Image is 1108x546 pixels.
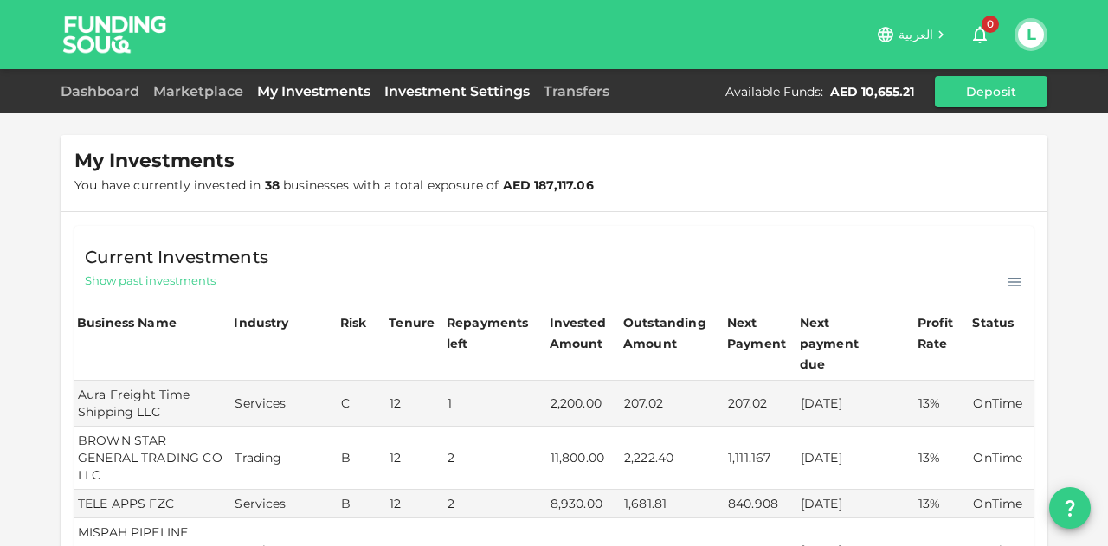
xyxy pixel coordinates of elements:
td: TELE APPS FZC [74,490,231,518]
div: Profit Rate [918,312,967,354]
button: 0 [963,17,997,52]
div: Next Payment [727,312,795,354]
td: 12 [386,381,444,427]
span: العربية [899,27,933,42]
a: Dashboard [61,83,146,100]
td: Services [231,381,337,427]
div: Status [972,312,1015,333]
div: Repayments left [447,312,533,354]
td: 11,800.00 [547,427,621,490]
a: Transfers [537,83,616,100]
td: OnTime [969,490,1034,518]
td: Trading [231,427,337,490]
div: Invested Amount [550,312,618,354]
td: B [338,490,387,518]
div: Industry [234,312,288,333]
td: 207.02 [621,381,725,427]
div: Risk [340,312,375,333]
td: OnTime [969,381,1034,427]
div: Outstanding Amount [623,312,710,354]
div: Business Name [77,312,177,333]
td: Aura Freight Time Shipping LLC [74,381,231,427]
td: 13% [915,381,969,427]
td: 2,200.00 [547,381,621,427]
td: Services [231,490,337,518]
td: OnTime [969,427,1034,490]
div: Tenure [389,312,435,333]
td: [DATE] [797,490,915,518]
td: [DATE] [797,427,915,490]
span: My Investments [74,149,235,173]
td: 840.908 [725,490,797,518]
td: 8,930.00 [547,490,621,518]
div: Available Funds : [725,83,823,100]
span: You have currently invested in businesses with a total exposure of [74,177,594,193]
td: C [338,381,387,427]
button: question [1049,487,1091,529]
td: 13% [915,490,969,518]
div: AED 10,655.21 [830,83,914,100]
td: 12 [386,427,444,490]
span: Current Investments [85,243,268,271]
td: 1,111.167 [725,427,797,490]
td: 1 [444,381,547,427]
span: 0 [982,16,999,33]
td: 12 [386,490,444,518]
div: Next payment due [800,312,886,375]
td: 207.02 [725,381,797,427]
span: Show past investments [85,273,216,289]
td: 1,681.81 [621,490,725,518]
td: 2 [444,427,547,490]
a: My Investments [250,83,377,100]
td: 13% [915,427,969,490]
strong: 38 [265,177,280,193]
td: 2 [444,490,547,518]
button: Deposit [935,76,1047,107]
button: L [1018,22,1044,48]
a: Marketplace [146,83,250,100]
td: B [338,427,387,490]
td: [DATE] [797,381,915,427]
td: 2,222.40 [621,427,725,490]
a: Investment Settings [377,83,537,100]
strong: AED 187,117.06 [503,177,594,193]
td: BROWN STAR GENERAL TRADING CO LLC [74,427,231,490]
